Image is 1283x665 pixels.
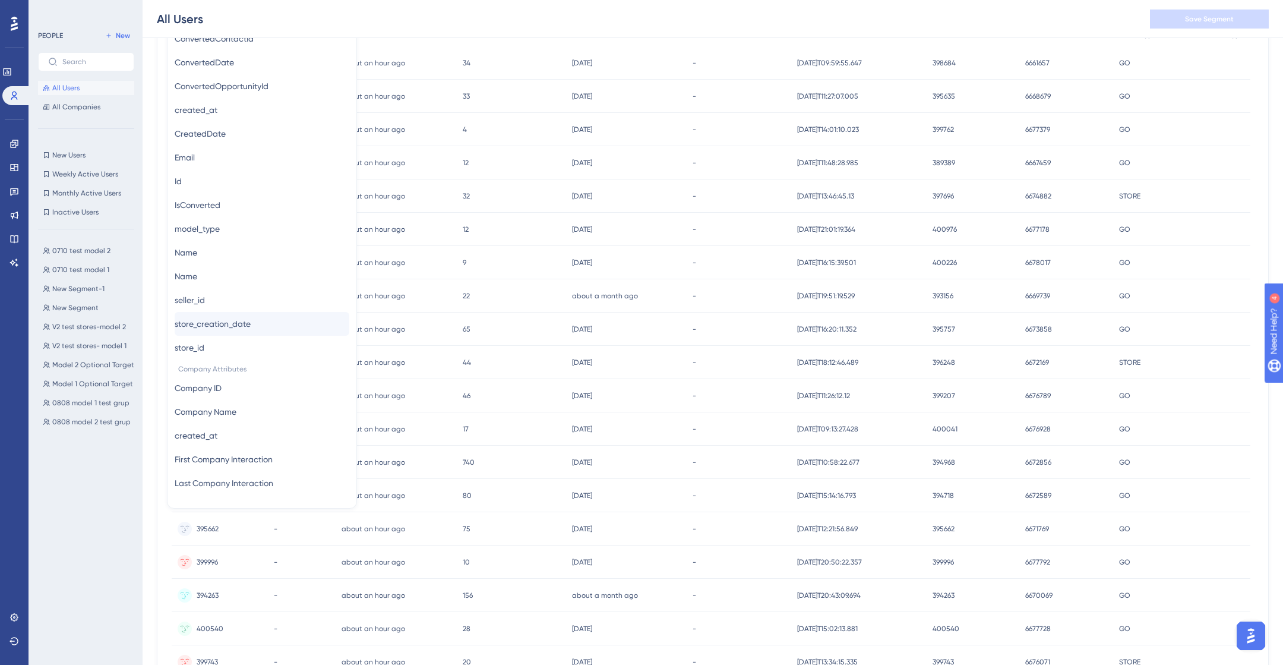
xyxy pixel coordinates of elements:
time: about an hour ago [342,458,405,467]
button: Weekly Active Users [38,167,134,181]
span: Email [175,150,195,165]
time: about an hour ago [342,392,405,400]
span: [DATE]T11:48:28.985 [797,158,858,168]
span: GO [1119,557,1130,567]
span: - [693,258,696,267]
span: Company Attributes [175,360,349,376]
span: 394263 [197,591,219,600]
span: 6672856 [1025,458,1051,467]
button: Company ID [175,376,349,400]
span: Inactive Users [52,207,99,217]
time: [DATE] [572,125,592,134]
span: [DATE]T15:14:16.793 [797,491,856,500]
time: [DATE] [572,558,592,566]
span: - [693,125,696,134]
span: IsConverted [175,198,220,212]
button: ConvertedOpportunityId [175,74,349,98]
span: 9 [463,258,466,267]
time: about an hour ago [342,292,405,300]
span: 0808 model 2 test grup [52,417,131,427]
span: 394263 [933,591,955,600]
span: - [693,92,696,101]
span: GO [1119,458,1130,467]
span: [DATE]T16:15:39.501 [797,258,856,267]
span: New Segment [52,303,99,313]
span: New Users [52,150,86,160]
span: store_id [175,341,204,355]
span: Company ID [175,381,222,395]
time: about an hour ago [342,192,405,200]
span: - [693,191,696,201]
input: Search [62,58,124,66]
span: GO [1119,58,1130,68]
span: 6667459 [1025,158,1051,168]
span: First Company Interaction [175,452,273,467]
span: - [693,324,696,334]
time: [DATE] [572,259,592,267]
span: - [693,524,696,534]
button: Monthly Active Users [38,186,134,200]
span: Save Segment [1185,14,1234,24]
time: [DATE] [572,325,592,333]
span: 80 [463,491,472,500]
span: seller_id [175,293,205,307]
span: 10 [463,557,470,567]
span: 400540 [197,624,223,634]
time: [DATE] [572,525,592,533]
span: 400041 [933,424,957,434]
span: [DATE]T12:21:56.849 [797,524,858,534]
time: about an hour ago [342,491,405,500]
time: [DATE] [572,392,592,400]
span: 6677792 [1025,557,1050,567]
span: [DATE]T18:12:46.489 [797,358,858,367]
button: store_id [175,336,349,360]
span: 395757 [933,324,955,334]
button: seller_id [175,288,349,312]
span: - [693,225,696,234]
button: New [101,29,134,43]
button: V2 test stores- model 1 [38,339,141,353]
time: about an hour ago [342,259,405,267]
span: 6677178 [1025,225,1050,234]
span: 12 [463,225,469,234]
time: about an hour ago [342,59,405,67]
span: - [274,624,277,634]
span: [DATE]T09:59:55.647 [797,58,862,68]
span: store_creation_date [175,317,251,331]
time: [DATE] [572,92,592,100]
span: GO [1119,424,1130,434]
button: All Companies [38,100,134,114]
div: All Users [157,11,203,27]
span: - [693,358,696,367]
span: 65 [463,324,470,334]
button: CreatedDate [175,122,349,146]
time: about an hour ago [342,92,405,100]
span: GO [1119,591,1130,600]
span: 399996 [933,557,954,567]
span: 395635 [933,92,955,101]
span: ConvertedOpportunityId [175,79,268,93]
span: 397696 [933,191,954,201]
button: 0710 test model 1 [38,263,141,277]
span: [DATE]T20:43:09.694 [797,591,861,600]
span: V2 test stores- model 1 [52,341,127,351]
span: 6661657 [1025,58,1050,68]
span: GO [1119,92,1130,101]
span: 399762 [933,125,954,134]
button: Inactive Users [38,205,134,219]
span: 394968 [933,458,955,467]
span: GO [1119,125,1130,134]
time: about an hour ago [342,625,405,633]
button: ConvertedDate [175,51,349,74]
button: Name [175,264,349,288]
span: 6676928 [1025,424,1051,434]
span: [DATE]T15:02:13.881 [797,624,858,634]
div: 4 [83,6,86,15]
button: Model 1 Optional Target [38,377,141,391]
time: about a month ago [572,591,638,600]
time: about an hour ago [342,358,405,367]
span: - [693,291,696,301]
span: V2 test stores-model 2 [52,322,126,332]
button: IsConverted [175,193,349,217]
